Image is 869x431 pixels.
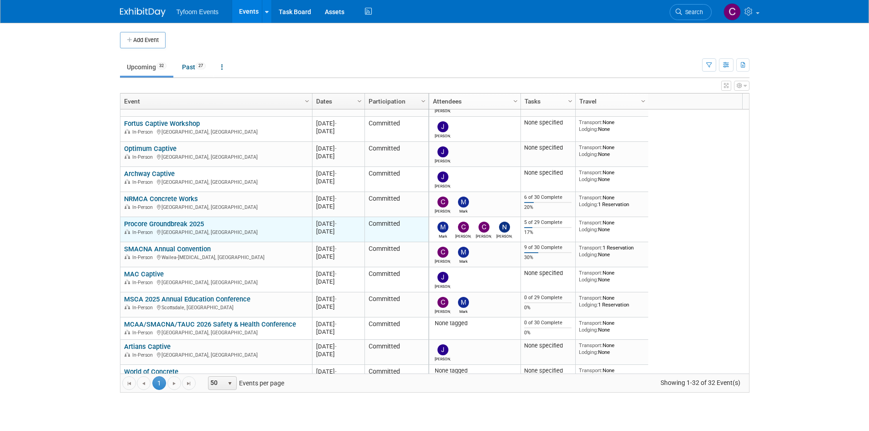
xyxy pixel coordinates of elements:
span: - [335,170,337,177]
span: Column Settings [356,98,363,105]
div: 17% [524,229,572,236]
td: Committed [364,167,428,192]
a: Go to the next page [167,376,181,390]
a: Column Settings [302,93,312,107]
div: Jason Cuskelly [435,283,451,289]
div: [GEOGRAPHIC_DATA], [GEOGRAPHIC_DATA] [124,351,308,358]
div: Nathan Nelson [496,233,512,239]
span: Transport: [579,144,603,151]
div: Jason Cuskelly [435,182,451,188]
img: Jason Cuskelly [437,171,448,182]
a: Procore Groundbreak 2025 [124,220,204,228]
div: Wailea-[MEDICAL_DATA], [GEOGRAPHIC_DATA] [124,253,308,261]
img: In-Person Event [125,204,130,209]
div: None None [579,144,645,157]
img: Jason Cuskelly [437,344,448,355]
div: None None [579,169,645,182]
td: Committed [364,217,428,242]
span: Go to the previous page [140,380,147,387]
a: NRMCA Concrete Works [124,195,198,203]
img: Mark Nelson [458,197,469,208]
div: [GEOGRAPHIC_DATA], [GEOGRAPHIC_DATA] [124,228,308,236]
a: Search [670,4,712,20]
div: None None [579,342,645,355]
span: - [335,245,337,252]
div: None None [579,270,645,283]
div: [GEOGRAPHIC_DATA], [GEOGRAPHIC_DATA] [124,153,308,161]
a: SMACNA Annual Convention [124,245,211,253]
span: Transport: [579,244,603,251]
div: 5 of 29 Complete [524,219,572,226]
span: Lodging: [579,126,598,132]
span: Events per page [196,376,293,390]
span: Lodging: [579,201,598,208]
span: 32 [156,62,167,69]
div: Corbin Nelson [435,208,451,213]
span: In-Person [132,129,156,135]
span: Transport: [579,367,603,374]
span: In-Person [132,305,156,311]
div: [GEOGRAPHIC_DATA], [GEOGRAPHIC_DATA] [124,178,308,186]
img: In-Person Event [125,129,130,134]
span: Go to the first page [125,380,133,387]
td: Committed [364,340,428,365]
a: Tasks [525,93,569,109]
div: Mark Nelson [435,233,451,239]
img: Mark Nelson [458,297,469,308]
span: 27 [196,62,206,69]
div: Jason Cuskelly [435,132,451,138]
div: Chris Walker [435,258,451,264]
div: [DATE] [316,195,360,203]
div: [DATE] [316,270,360,278]
span: Lodging: [579,327,598,333]
div: Jason Cuskelly [435,157,451,163]
span: Search [682,9,703,16]
a: Go to the last page [182,376,196,390]
span: Showing 1-32 of 32 Event(s) [652,376,749,389]
img: In-Person Event [125,254,130,259]
img: In-Person Event [125,280,130,284]
div: Chris Walker [476,233,492,239]
span: - [335,368,337,375]
span: Column Settings [512,98,519,105]
div: None None [579,320,645,333]
span: - [335,220,337,227]
img: Jason Cuskelly [437,146,448,157]
div: Mark Nelson [455,258,471,264]
a: Column Settings [354,93,364,107]
a: Optimum Captive [124,145,177,153]
div: None tagged [432,320,517,327]
div: None specified [524,119,572,126]
img: Chris Walker [437,297,448,308]
span: In-Person [132,352,156,358]
a: Column Settings [418,93,428,107]
div: [DATE] [316,245,360,253]
img: Corbin Nelson [437,197,448,208]
span: In-Person [132,280,156,286]
div: Mark Nelson [455,208,471,213]
td: Committed [364,242,428,267]
span: Lodging: [579,176,598,182]
div: None specified [524,144,572,151]
span: - [335,296,337,302]
span: Column Settings [420,98,427,105]
span: Lodging: [579,251,598,258]
span: 1 [152,376,166,390]
span: Transport: [579,295,603,301]
span: - [335,145,337,152]
span: Lodging: [579,301,598,308]
img: Nathan Nelson [499,222,510,233]
td: Committed [364,292,428,317]
img: Corbin Nelson [458,222,469,233]
img: Chris Walker [437,247,448,258]
span: Transport: [579,194,603,201]
span: 50 [208,377,224,389]
img: Jason Cuskelly [437,272,448,283]
div: None 1 Reservation [579,295,645,308]
img: Chris Walker [479,222,489,233]
span: Transport: [579,320,603,326]
div: None None [579,219,645,233]
div: 20% [524,204,572,211]
a: MAC Captive [124,270,164,278]
a: Column Settings [565,93,575,107]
